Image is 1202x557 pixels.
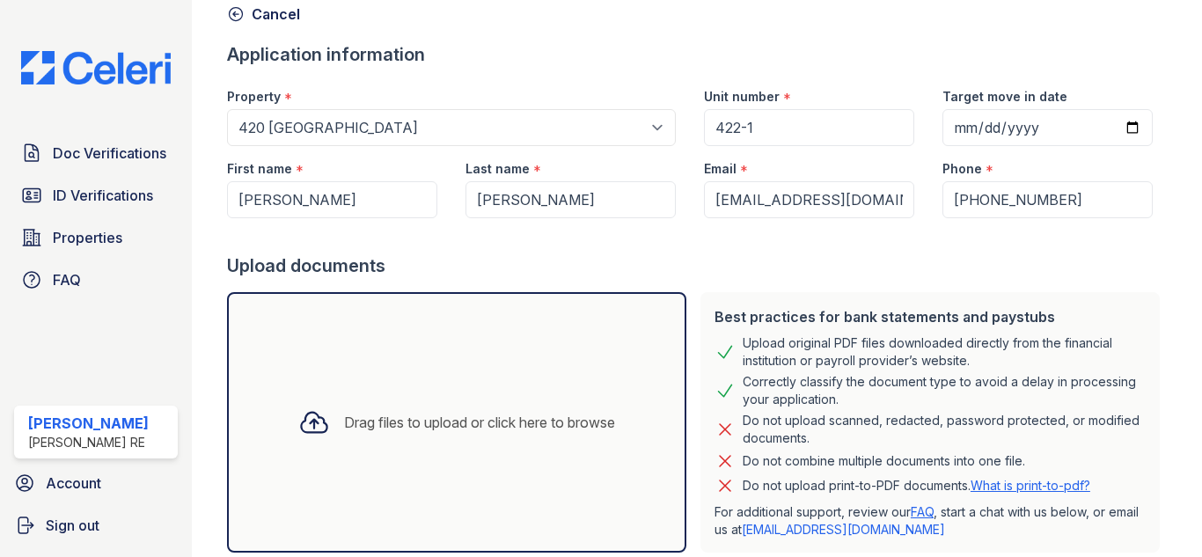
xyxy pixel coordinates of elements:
[28,434,149,451] div: [PERSON_NAME] RE
[942,160,982,178] label: Phone
[715,503,1146,539] p: For additional support, review our , start a chat with us below, or email us at
[7,465,185,501] a: Account
[14,220,178,255] a: Properties
[942,88,1067,106] label: Target move in date
[742,522,945,537] a: [EMAIL_ADDRESS][DOMAIN_NAME]
[7,508,185,543] a: Sign out
[53,185,153,206] span: ID Verifications
[227,88,281,106] label: Property
[911,504,934,519] a: FAQ
[53,269,81,290] span: FAQ
[743,451,1025,472] div: Do not combine multiple documents into one file.
[14,178,178,213] a: ID Verifications
[53,227,122,248] span: Properties
[227,160,292,178] label: First name
[971,478,1090,493] a: What is print-to-pdf?
[14,262,178,297] a: FAQ
[715,306,1146,327] div: Best practices for bank statements and paystubs
[344,412,615,433] div: Drag files to upload or click here to browse
[743,334,1146,370] div: Upload original PDF files downloaded directly from the financial institution or payroll provider’...
[743,373,1146,408] div: Correctly classify the document type to avoid a delay in processing your application.
[227,253,1167,278] div: Upload documents
[14,136,178,171] a: Doc Verifications
[53,143,166,164] span: Doc Verifications
[227,4,300,25] a: Cancel
[46,515,99,536] span: Sign out
[46,473,101,494] span: Account
[227,42,1167,67] div: Application information
[704,160,737,178] label: Email
[704,88,780,106] label: Unit number
[465,160,530,178] label: Last name
[28,413,149,434] div: [PERSON_NAME]
[743,412,1146,447] div: Do not upload scanned, redacted, password protected, or modified documents.
[7,51,185,84] img: CE_Logo_Blue-a8612792a0a2168367f1c8372b55b34899dd931a85d93a1a3d3e32e68fde9ad4.png
[743,477,1090,495] p: Do not upload print-to-PDF documents.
